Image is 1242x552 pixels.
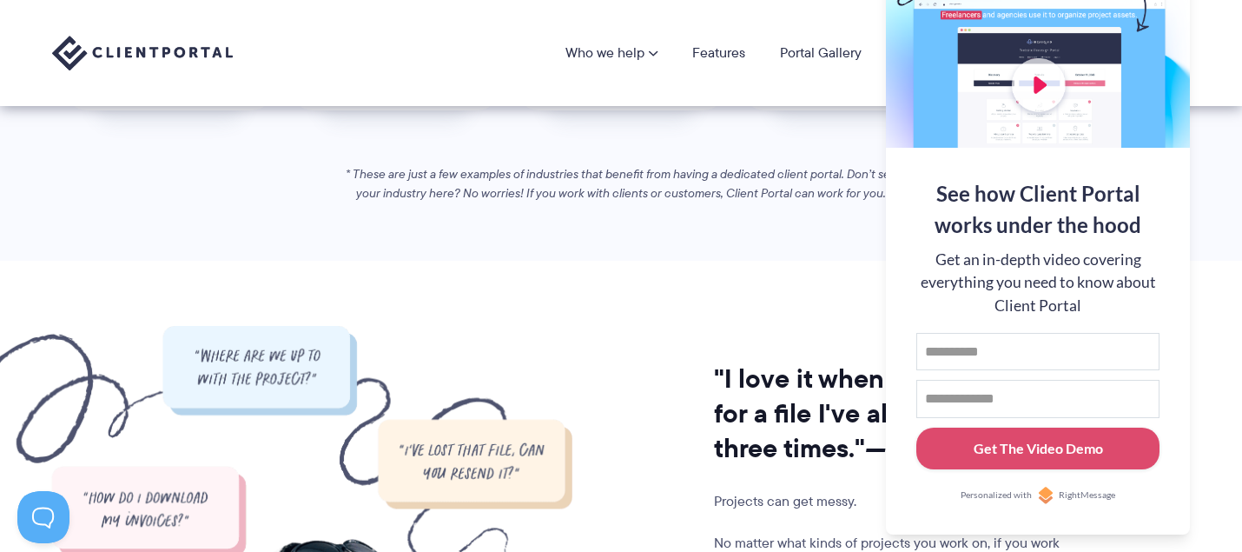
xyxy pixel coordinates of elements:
[714,489,1067,514] p: Projects can get messy.
[974,438,1103,459] div: Get The Video Demo
[714,362,1067,466] h2: "I love it when a client asks for a file I've already sent three times."
[865,429,1045,468] i: —No one, ever.
[346,165,897,202] em: * These are just a few examples of industries that benefit from having a dedicated client portal....
[565,46,657,60] a: Who we help
[916,249,1159,317] div: Get an in-depth video covering everything you need to know about Client Portal
[916,178,1159,241] div: See how Client Portal works under the hood
[916,487,1159,504] a: Personalized withRightMessage
[17,491,69,543] iframe: Toggle Customer Support
[961,489,1032,502] span: Personalized with
[692,46,745,60] a: Features
[916,428,1159,470] button: Get The Video Demo
[1059,489,1115,502] span: RightMessage
[780,46,862,60] a: Portal Gallery
[1037,487,1054,504] img: Personalized with RightMessage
